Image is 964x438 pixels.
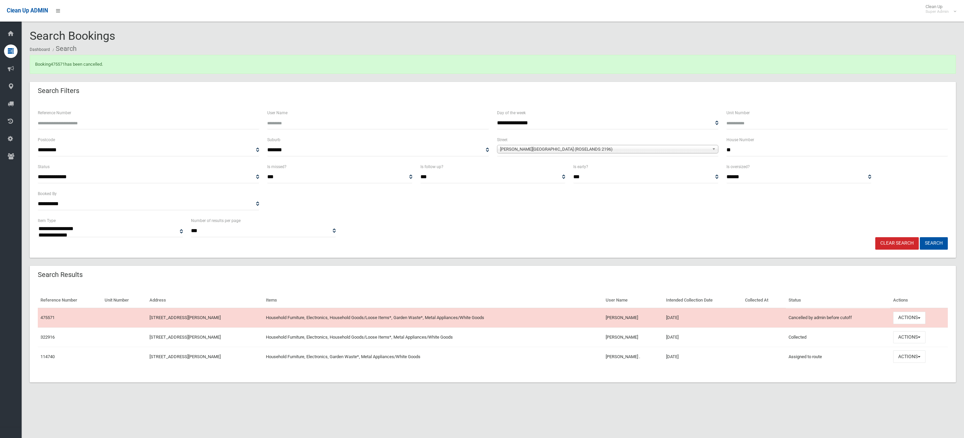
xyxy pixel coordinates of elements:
label: Is missed? [267,163,286,170]
label: Booked By [38,190,57,197]
a: Clear Search [875,237,919,250]
label: Unit Number [726,109,750,117]
th: Unit Number [102,293,147,308]
td: Household Furniture, Electronics, Household Goods/Loose Items*, Metal Appliances/White Goods [263,327,603,347]
label: Item Type [38,217,56,224]
span: Search Bookings [30,29,115,42]
th: Status [786,293,890,308]
a: [STREET_ADDRESS][PERSON_NAME] [149,354,221,359]
a: [STREET_ADDRESS][PERSON_NAME] [149,315,221,320]
header: Search Results [30,268,91,281]
td: Household Furniture, Electronics, Garden Waste*, Metal Appliances/White Goods [263,347,603,366]
td: [PERSON_NAME] . [603,347,663,366]
label: Is follow up? [420,163,443,170]
th: Items [263,293,603,308]
label: Suburb [267,136,280,144]
header: Search Filters [30,84,87,97]
button: Actions [893,331,926,344]
label: User Name [267,109,287,117]
label: Status [38,163,50,170]
label: House Number [726,136,754,144]
a: 475571 [40,315,55,320]
button: Actions [893,350,926,363]
th: Actions [890,293,948,308]
th: User Name [603,293,663,308]
th: Collected At [742,293,786,308]
button: Search [920,237,948,250]
small: Super Admin [926,9,949,14]
div: Booking has been cancelled. [30,55,956,74]
td: Cancelled by admin before cutoff [786,308,890,327]
td: Household Furniture, Electronics, Household Goods/Loose Items*, Garden Waste*, Metal Appliances/W... [263,308,603,327]
a: 114740 [40,354,55,359]
button: Actions [893,312,926,324]
th: Intended Collection Date [663,293,742,308]
label: Number of results per page [191,217,241,224]
span: [PERSON_NAME][GEOGRAPHIC_DATA] (ROSELANDS 2196) [500,145,709,153]
th: Reference Number [38,293,102,308]
td: [DATE] [663,347,742,366]
label: Is early? [573,163,588,170]
label: Street [497,136,507,144]
td: [PERSON_NAME] [603,308,663,327]
td: [DATE] [663,308,742,327]
td: [PERSON_NAME] [603,327,663,347]
th: Address [147,293,263,308]
td: Assigned to route [786,347,890,366]
label: Reference Number [38,109,71,117]
td: [DATE] [663,327,742,347]
td: Collected [786,327,890,347]
label: Day of the week [497,109,526,117]
a: 322916 [40,335,55,340]
li: Search [51,42,77,55]
span: Clean Up ADMIN [7,7,48,14]
a: 475571 [51,62,65,67]
label: Is oversized? [726,163,750,170]
a: Dashboard [30,47,50,52]
label: Postcode [38,136,55,144]
span: Clean Up [922,4,956,14]
a: [STREET_ADDRESS][PERSON_NAME] [149,335,221,340]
